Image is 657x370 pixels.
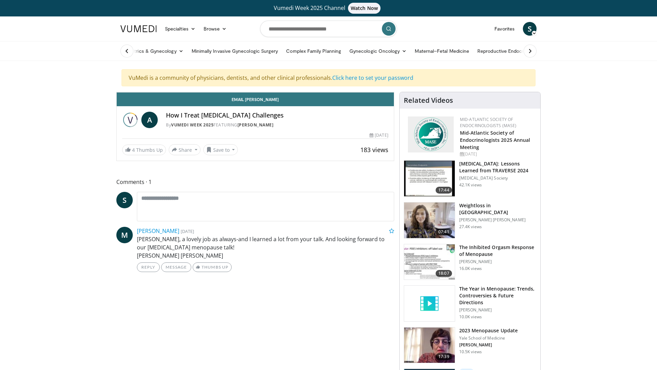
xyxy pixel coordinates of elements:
input: Search topics, interventions [260,21,397,37]
button: Save to [203,144,238,155]
a: Message [161,262,191,272]
a: Mid-Atlantic Society of Endocrinologists (MASE) [460,116,517,128]
p: [PERSON_NAME] [PERSON_NAME] [459,217,536,223]
a: Minimally Invasive Gynecologic Surgery [188,44,282,58]
a: Reply [137,262,160,272]
span: Watch Now [348,3,381,14]
p: 27.4K views [459,224,482,230]
p: [PERSON_NAME], a lovely job as always-and I learned a lot from your talk. And looking forward to ... [137,235,394,260]
button: Share [169,144,201,155]
a: 17:39 2023 Menopause Update Yale School of Medicine [PERSON_NAME] 10.5K views [404,327,536,363]
a: Mid-Atlantic Society of Endocrinologists 2025 Annual Meeting [460,129,530,150]
a: Vumedi Week 2025 ChannelWatch Now [121,3,536,14]
a: Favorites [490,22,519,36]
a: The Year in Menopause: Trends, Controversies & Future Directions [PERSON_NAME] 10.0K views [404,285,536,322]
span: 17:44 [436,187,452,194]
p: 16.0K views [459,266,482,271]
a: Specialties [161,22,199,36]
h3: Weightloss in [GEOGRAPHIC_DATA] [459,202,536,216]
img: Vumedi Week 2025 [122,112,139,128]
span: 18:07 [436,270,452,277]
a: 07:41 Weightloss in [GEOGRAPHIC_DATA] [PERSON_NAME] [PERSON_NAME] 27.4K views [404,202,536,238]
p: [MEDICAL_DATA] Society [459,175,536,181]
a: 17:44 [MEDICAL_DATA]: Lessons Learned from TRAVERSE 2024 [MEDICAL_DATA] Society 42.1K views [404,160,536,197]
small: [DATE] [181,228,194,234]
img: video_placeholder_short.svg [404,286,455,321]
img: 9983fed1-7565-45be-8934-aef1103ce6e2.150x105_q85_crop-smart_upscale.jpg [404,202,455,238]
div: By FEATURING [166,122,388,128]
p: [PERSON_NAME] [459,342,518,348]
a: S [116,192,133,208]
a: Email [PERSON_NAME] [117,92,394,106]
a: Browse [199,22,231,36]
p: [PERSON_NAME] [459,307,536,313]
img: 1b7e2ecf-010f-4a61-8cdc-5c411c26c8d3.150x105_q85_crop-smart_upscale.jpg [404,328,455,363]
a: Thumbs Up [193,262,231,272]
a: Obstetrics & Gynecology [116,44,188,58]
a: 18:07 The Inhibited Orgasm Response of Menopause [PERSON_NAME] 16.0K views [404,244,536,280]
span: 17:39 [436,353,452,360]
h4: Related Videos [404,96,453,104]
h3: The Inhibited Orgasm Response of Menopause [459,244,536,258]
div: [DATE] [370,132,388,138]
a: [PERSON_NAME] [137,227,179,235]
p: [PERSON_NAME] [459,259,536,264]
span: 4 [132,147,135,153]
a: Vumedi Week 2025 [171,122,214,128]
h3: The Year in Menopause: Trends, Controversies & Future Directions [459,285,536,306]
p: 10.5K views [459,349,482,355]
p: 42.1K views [459,182,482,188]
h4: How I Treat [MEDICAL_DATA] Challenges [166,112,388,119]
a: Gynecologic Oncology [345,44,411,58]
span: Comments 1 [116,177,394,186]
p: Yale School of Medicine [459,335,518,341]
img: f382488c-070d-4809-84b7-f09b370f5972.png.150x105_q85_autocrop_double_scale_upscale_version-0.2.png [408,116,454,152]
p: 10.0K views [459,314,482,320]
a: Click here to set your password [332,74,413,82]
span: 183 views [360,146,388,154]
a: Maternal–Fetal Medicine [411,44,473,58]
div: VuMedi is a community of physicians, dentists, and other clinical professionals. [121,69,536,86]
img: VuMedi Logo [120,25,157,32]
span: 07:41 [436,229,452,235]
a: 4 Thumbs Up [122,145,166,155]
a: M [116,227,133,243]
a: A [141,112,158,128]
a: [PERSON_NAME] [237,122,274,128]
a: Reproductive Endocrinology & [MEDICAL_DATA] [473,44,588,58]
img: 283c0f17-5e2d-42ba-a87c-168d447cdba4.150x105_q85_crop-smart_upscale.jpg [404,244,455,280]
div: [DATE] [460,151,535,157]
h3: 2023 Menopause Update [459,327,518,334]
img: 1317c62a-2f0d-4360-bee0-b1bff80fed3c.150x105_q85_crop-smart_upscale.jpg [404,161,455,196]
h3: [MEDICAL_DATA]: Lessons Learned from TRAVERSE 2024 [459,160,536,174]
a: S [523,22,537,36]
a: Complex Family Planning [282,44,345,58]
